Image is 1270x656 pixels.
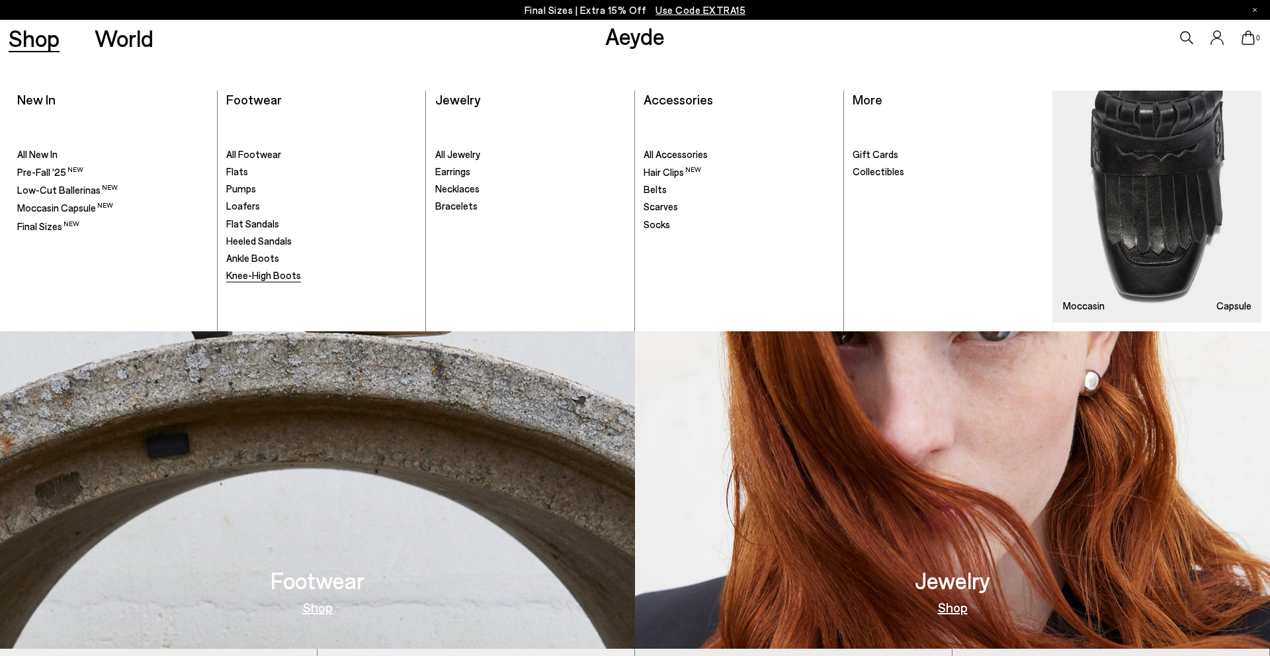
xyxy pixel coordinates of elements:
[1216,301,1251,311] h3: Capsule
[226,183,256,194] span: Pumps
[226,148,417,161] a: All Footwear
[17,201,208,215] a: Moccasin Capsule
[1242,30,1255,45] a: 0
[853,148,1044,161] a: Gift Cards
[226,252,279,264] span: Ankle Boots
[853,91,882,107] a: More
[226,218,417,231] a: Flat Sandals
[938,600,968,614] a: Shop
[644,200,834,214] a: Scarves
[435,165,626,179] a: Earrings
[17,166,83,178] span: Pre-Fall '25
[9,26,60,50] a: Shop
[226,183,417,196] a: Pumps
[915,569,990,592] h3: Jewelry
[1053,91,1261,323] img: Mobile_e6eede4d-78b8-4bd1-ae2a-4197e375e133_900x.jpg
[95,26,153,50] a: World
[605,22,665,50] a: Aeyde
[17,220,208,233] a: Final Sizes
[271,569,364,592] h3: Footwear
[644,218,670,230] span: Socks
[644,165,834,179] a: Hair Clips
[1255,34,1261,42] span: 0
[435,148,480,160] span: All Jewelry
[226,269,417,282] a: Knee-High Boots
[644,148,708,160] span: All Accessories
[656,4,745,16] span: Navigate to /collections/ss25-final-sizes
[644,200,678,212] span: Scarves
[644,91,713,107] a: Accessories
[1053,91,1261,323] a: Moccasin Capsule
[226,252,417,265] a: Ankle Boots
[435,183,480,194] span: Necklaces
[435,165,470,177] span: Earrings
[17,148,208,161] a: All New In
[435,91,480,107] a: Jewelry
[226,218,279,229] span: Flat Sandals
[525,2,746,19] p: Final Sizes | Extra 15% Off
[435,183,626,196] a: Necklaces
[17,165,208,179] a: Pre-Fall '25
[226,165,248,177] span: Flats
[853,165,904,177] span: Collectibles
[644,218,834,231] a: Socks
[303,600,333,614] a: Shop
[226,269,301,281] span: Knee-High Boots
[853,165,1044,179] a: Collectibles
[226,235,292,247] span: Heeled Sandals
[17,202,113,214] span: Moccasin Capsule
[17,220,79,232] span: Final Sizes
[644,148,834,161] a: All Accessories
[853,148,898,160] span: Gift Cards
[644,183,667,195] span: Belts
[17,91,56,107] a: New In
[226,235,417,248] a: Heeled Sandals
[226,148,281,160] span: All Footwear
[226,200,260,212] span: Loafers
[435,200,478,212] span: Bracelets
[435,200,626,213] a: Bracelets
[644,166,701,178] span: Hair Clips
[644,183,834,196] a: Belts
[226,165,417,179] a: Flats
[17,184,118,196] span: Low-Cut Ballerinas
[226,91,282,107] a: Footwear
[17,148,58,160] span: All New In
[226,200,417,213] a: Loafers
[435,148,626,161] a: All Jewelry
[17,183,208,197] a: Low-Cut Ballerinas
[1063,301,1105,311] h3: Moccasin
